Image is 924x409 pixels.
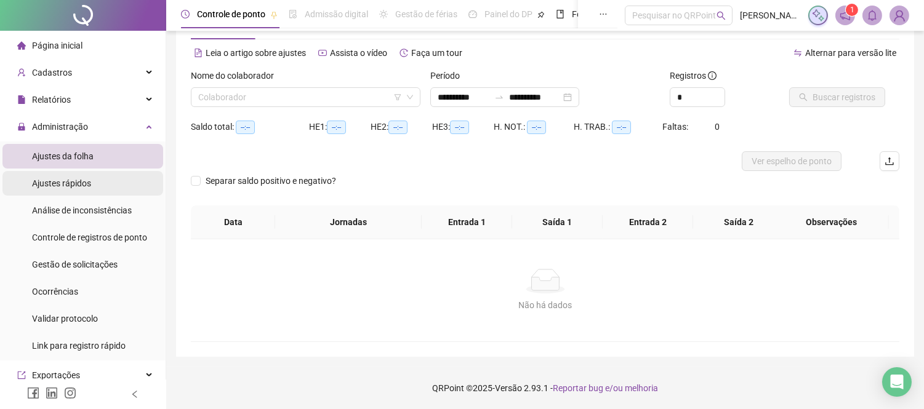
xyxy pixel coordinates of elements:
[395,9,457,19] span: Gestão de férias
[191,205,275,239] th: Data
[715,122,720,132] span: 0
[206,298,885,312] div: Não há dados
[742,151,842,171] button: Ver espelho de ponto
[662,122,690,132] span: Faltas:
[468,10,477,18] span: dashboard
[201,174,341,188] span: Separar saldo positivo e negativo?
[32,260,118,269] span: Gestão de solicitações
[32,68,72,77] span: Cadastros
[890,6,909,25] img: 85049
[512,205,603,239] th: Saída 1
[811,9,825,22] img: sparkle-icon.fc2bf0ac1784a2077858766a79e2daf3.svg
[32,341,126,351] span: Link para registro rápido
[494,120,574,134] div: H. NOT.:
[717,11,726,20] span: search
[17,68,26,77] span: user-add
[850,6,854,14] span: 1
[17,122,26,131] span: lock
[371,120,432,134] div: HE 2:
[394,93,401,101] span: filter
[181,10,190,18] span: clock-circle
[553,383,658,393] span: Reportar bug e/ou melhoria
[191,69,282,82] label: Nome do colaborador
[400,49,408,57] span: history
[784,215,879,229] span: Observações
[805,48,896,58] span: Alternar para versão lite
[774,205,889,239] th: Observações
[846,4,858,16] sup: 1
[17,95,26,104] span: file
[17,41,26,50] span: home
[840,10,851,21] span: notification
[32,151,94,161] span: Ajustes da folha
[388,121,408,134] span: --:--
[789,87,885,107] button: Buscar registros
[305,9,368,19] span: Admissão digital
[236,121,255,134] span: --:--
[406,93,414,101] span: down
[275,205,421,239] th: Jornadas
[882,367,912,397] div: Open Intercom Messenger
[793,49,802,57] span: swap
[330,48,387,58] span: Assista o vídeo
[867,10,878,21] span: bell
[556,10,564,18] span: book
[197,9,265,19] span: Controle de ponto
[537,11,545,18] span: pushpin
[32,287,78,296] span: Ocorrências
[450,121,469,134] span: --:--
[318,49,327,57] span: youtube
[327,121,346,134] span: --:--
[572,9,651,19] span: Folha de pagamento
[379,10,388,18] span: sun
[670,69,717,82] span: Registros
[411,48,462,58] span: Faça um tour
[131,390,139,399] span: left
[708,71,717,80] span: info-circle
[270,11,278,18] span: pushpin
[32,314,98,324] span: Validar protocolo
[527,121,546,134] span: --:--
[194,49,203,57] span: file-text
[309,120,371,134] div: HE 1:
[603,205,693,239] th: Entrada 2
[599,10,608,18] span: ellipsis
[32,178,91,188] span: Ajustes rápidos
[191,120,309,134] div: Saldo total:
[17,371,26,379] span: export
[574,120,662,134] div: H. TRAB.:
[32,205,132,215] span: Análise de inconsistências
[46,387,58,399] span: linkedin
[32,232,147,242] span: Controle de registros de ponto
[289,10,297,18] span: file-done
[430,69,468,82] label: Período
[495,383,522,393] span: Versão
[693,205,784,239] th: Saída 2
[32,122,88,132] span: Administração
[64,387,76,399] span: instagram
[32,41,82,50] span: Página inicial
[494,92,504,102] span: to
[32,95,71,105] span: Relatórios
[740,9,801,22] span: [PERSON_NAME] - Perbras
[494,92,504,102] span: swap-right
[32,370,80,380] span: Exportações
[885,156,894,166] span: upload
[206,48,306,58] span: Leia o artigo sobre ajustes
[612,121,631,134] span: --:--
[27,387,39,399] span: facebook
[432,120,494,134] div: HE 3:
[484,9,532,19] span: Painel do DP
[422,205,512,239] th: Entrada 1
